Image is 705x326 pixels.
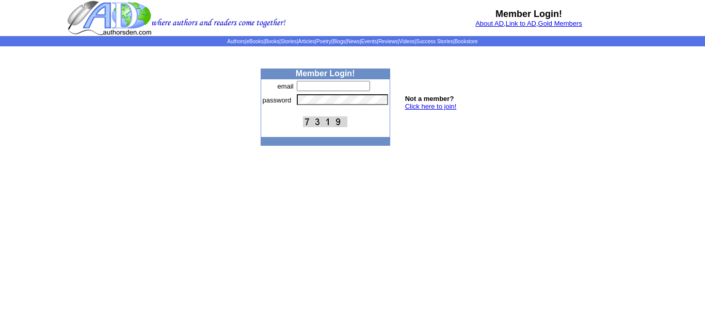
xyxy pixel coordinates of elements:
[316,39,331,44] a: Poetry
[378,39,398,44] a: Reviews
[332,39,345,44] a: Blogs
[361,39,377,44] a: Events
[281,39,297,44] a: Stories
[475,20,504,27] a: About AD
[347,39,360,44] a: News
[455,39,478,44] a: Bookstore
[227,39,245,44] a: Authors
[296,69,355,78] b: Member Login!
[227,39,477,44] span: | | | | | | | | | | | |
[538,20,582,27] a: Gold Members
[506,20,536,27] a: Link to AD
[495,9,562,19] b: Member Login!
[416,39,453,44] a: Success Stories
[303,116,347,127] img: This Is CAPTCHA Image
[475,20,582,27] font: , ,
[265,39,279,44] a: Books
[405,102,457,110] a: Click here to join!
[399,39,414,44] a: Videos
[278,82,294,90] font: email
[263,96,292,104] font: password
[405,95,454,102] b: Not a member?
[298,39,315,44] a: Articles
[246,39,263,44] a: eBooks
